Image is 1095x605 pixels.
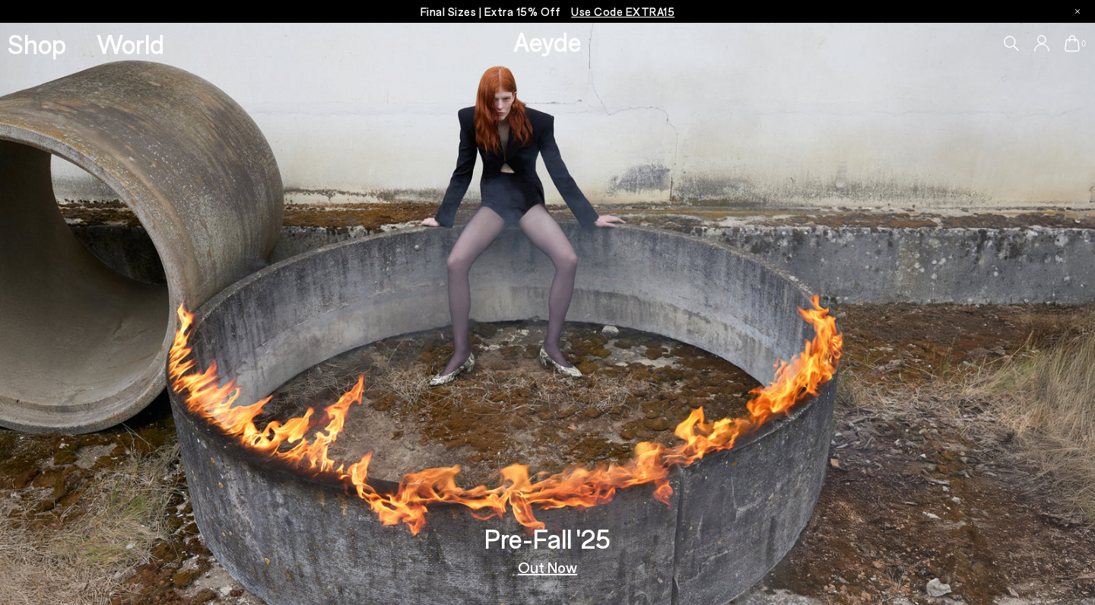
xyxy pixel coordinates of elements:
[513,25,582,57] a: Aeyde
[571,5,674,18] span: Navigate to /collections/ss25-final-sizes
[518,559,577,575] a: Out Now
[1080,40,1087,48] span: 0
[8,30,66,57] a: Shop
[421,2,675,21] p: Final Sizes | Extra 15% Off
[97,30,164,57] a: World
[484,525,611,552] h3: Pre-Fall '25
[1065,35,1080,52] a: 0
